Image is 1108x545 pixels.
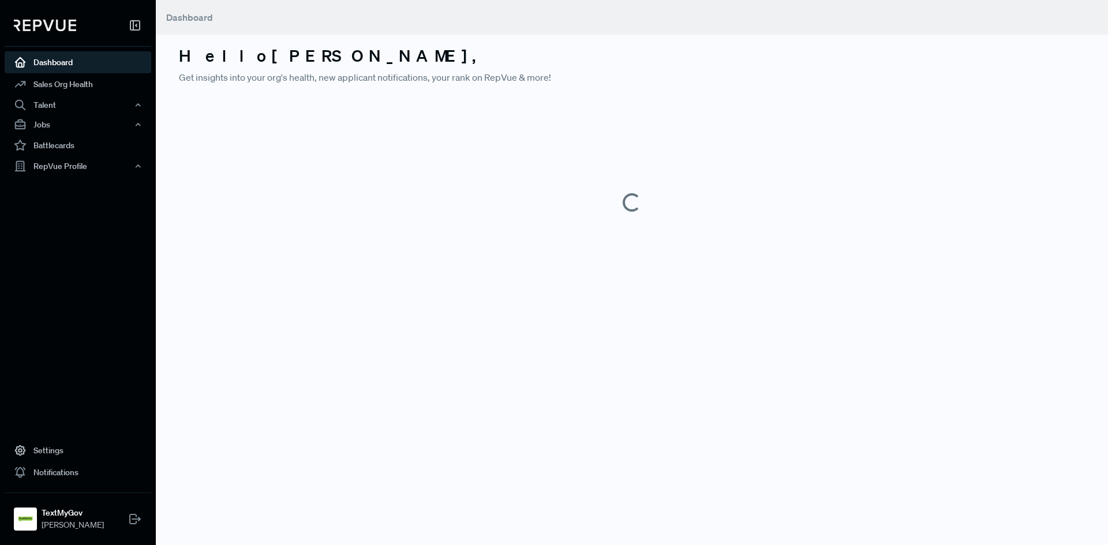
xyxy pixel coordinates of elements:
[16,510,35,528] img: TextMyGov
[5,134,151,156] a: Battlecards
[5,51,151,73] a: Dashboard
[5,115,151,134] button: Jobs
[5,73,151,95] a: Sales Org Health
[5,461,151,483] a: Notifications
[42,519,104,531] span: [PERSON_NAME]
[5,493,151,536] a: TextMyGovTextMyGov[PERSON_NAME]
[166,12,213,23] span: Dashboard
[5,156,151,176] button: RepVue Profile
[14,20,76,31] img: RepVue
[5,95,151,115] button: Talent
[5,439,151,461] a: Settings
[179,70,1085,84] p: Get insights into your org's health, new applicant notifications, your rank on RepVue & more!
[179,46,1085,66] h3: Hello [PERSON_NAME] ,
[42,507,104,519] strong: TextMyGov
